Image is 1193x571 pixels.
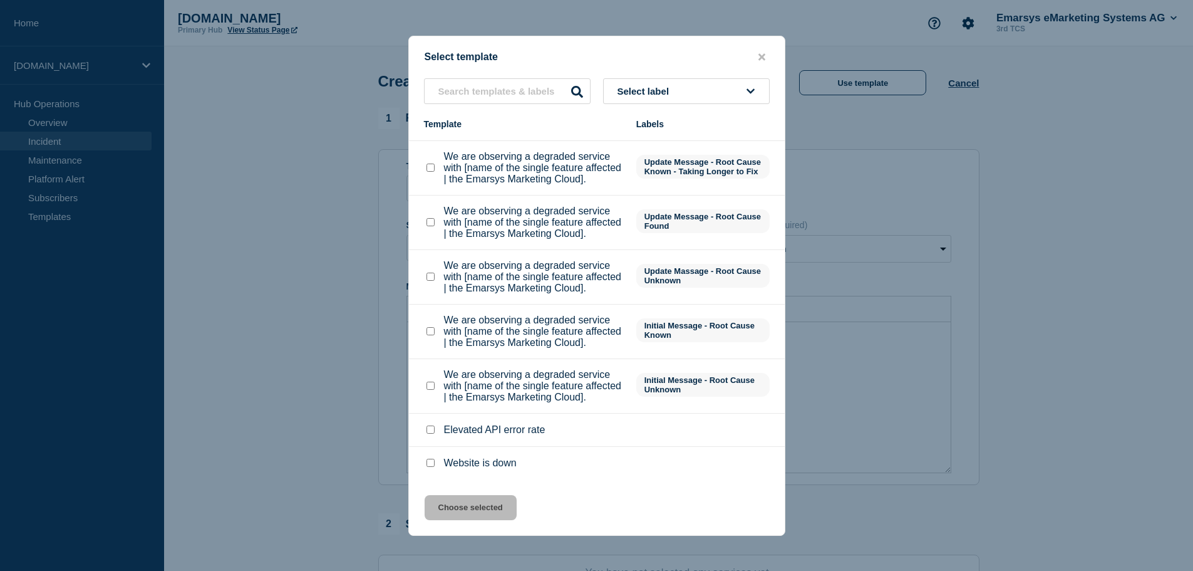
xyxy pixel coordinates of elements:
[424,78,591,104] input: Search templates & labels
[444,260,624,294] p: We are observing a degraded service with [name of the single feature affected | the Emarsys Marke...
[426,273,435,281] input: We are observing a degraded service with [name of the single feature affected | the Emarsys Marke...
[603,78,770,104] button: Select label
[426,327,435,335] input: We are observing a degraded service with [name of the single feature affected | the Emarsys Marke...
[636,155,770,179] span: Update Message - Root Cause Known - Taking Longer to Fix
[426,382,435,390] input: We are observing a degraded service with [name of the single feature affected | the Emarsys Marke...
[409,51,785,63] div: Select template
[636,318,770,342] span: Initial Message - Root Cause Known
[617,86,674,97] span: Select label
[444,424,545,436] p: Elevated API error rate
[636,119,770,129] div: Labels
[444,151,624,185] p: We are observing a degraded service with [name of the single feature affected | the Emarsys Marke...
[426,426,435,434] input: Elevated API error rate checkbox
[424,119,624,129] div: Template
[426,218,435,226] input: We are observing a degraded service with [name of the single feature affected | the Emarsys Marke...
[426,459,435,467] input: Website is down checkbox
[426,164,435,172] input: We are observing a degraded service with [name of the single feature affected | the Emarsys Marke...
[636,209,770,233] span: Update Message - Root Cause Found
[444,458,517,469] p: Website is down
[425,495,517,520] button: Choose selected
[636,373,770,397] span: Initial Message - Root Cause Unknown
[444,206,624,239] p: We are observing a degraded service with [name of the single feature affected | the Emarsys Marke...
[444,369,624,403] p: We are observing a degraded service with [name of the single feature affected | the Emarsys Marke...
[444,315,624,348] p: We are observing a degraded service with [name of the single feature affected | the Emarsys Marke...
[755,51,769,63] button: close button
[636,264,770,288] span: Update Massage - Root Cause Unknown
